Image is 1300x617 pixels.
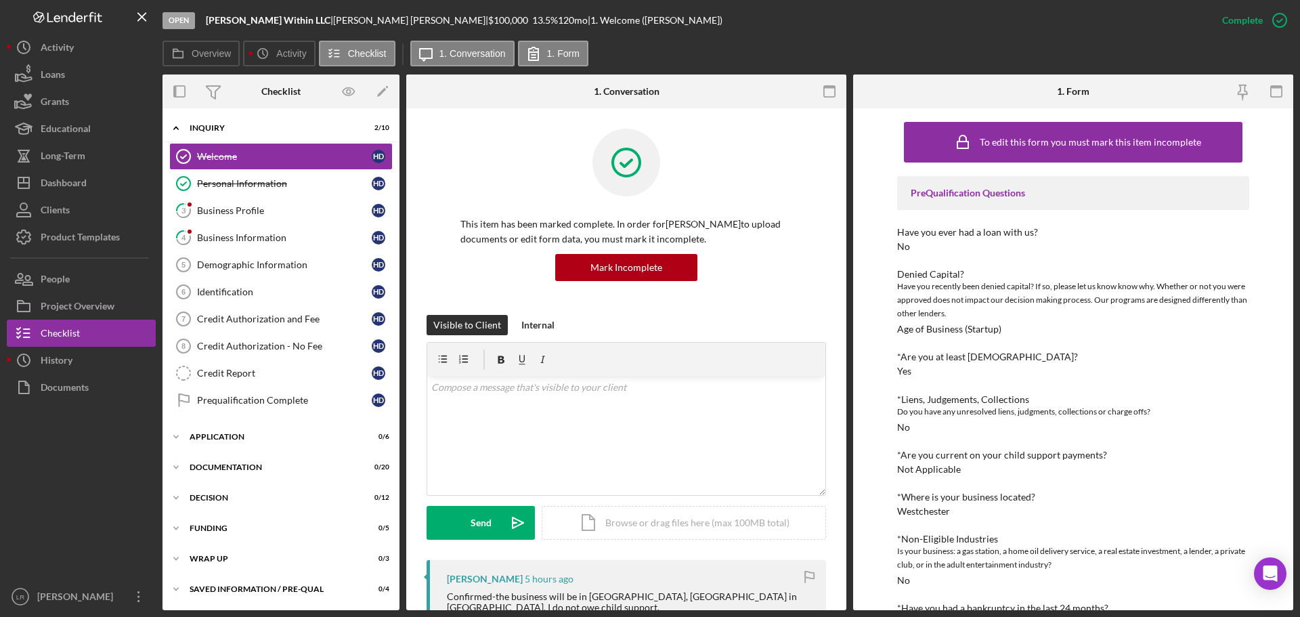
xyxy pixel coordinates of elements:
div: *Have you had a bankruptcy in the last 24 months? [897,603,1249,614]
div: H D [372,150,385,163]
button: Grants [7,88,156,115]
div: Westchester [897,506,950,517]
div: Credit Authorization and Fee [197,314,372,324]
div: H D [372,177,385,190]
div: *Are you at least [DEMOGRAPHIC_DATA]? [897,352,1249,362]
button: LR[PERSON_NAME] [7,583,156,610]
div: 0 / 3 [365,555,389,563]
div: Wrap up [190,555,355,563]
button: Mark Incomplete [555,254,697,281]
div: Open [162,12,195,29]
div: [PERSON_NAME] [34,583,122,614]
div: Identification [197,286,372,297]
b: [PERSON_NAME] Within LLC [206,14,330,26]
div: Denied Capital? [897,269,1249,280]
div: 120 mo [558,15,588,26]
label: Checklist [348,48,387,59]
div: Business Profile [197,205,372,216]
div: Not Applicable [897,464,961,475]
div: 2 / 10 [365,124,389,132]
div: Visible to Client [433,315,501,335]
button: Loans [7,61,156,88]
div: Do you have any unresolved liens, judgments, collections or charge offs? [897,405,1249,419]
div: Welcome [197,151,372,162]
div: Funding [190,524,355,532]
div: H D [372,204,385,217]
p: This item has been marked complete. In order for [PERSON_NAME] to upload documents or edit form d... [460,217,792,247]
div: Mark Incomplete [590,254,662,281]
div: Send [471,506,492,540]
div: 1. Form [1057,86,1089,97]
button: Project Overview [7,293,156,320]
div: People [41,265,70,296]
div: No [897,575,910,586]
div: Long-Term [41,142,85,173]
div: Checklist [41,320,80,350]
tspan: 5 [181,261,186,269]
button: Educational [7,115,156,142]
a: Long-Term [7,142,156,169]
button: Clients [7,196,156,224]
div: Checklist [261,86,301,97]
div: PreQualification Questions [911,188,1236,198]
div: Have you ever had a loan with us? [897,227,1249,238]
label: 1. Conversation [439,48,506,59]
button: People [7,265,156,293]
div: H D [372,231,385,244]
button: Product Templates [7,224,156,251]
div: Product Templates [41,224,120,254]
div: | [206,15,333,26]
div: Grants [41,88,69,119]
label: 1. Form [547,48,580,59]
text: LR [16,593,24,601]
button: Checklist [319,41,395,66]
tspan: 4 [181,233,186,242]
div: No [897,241,910,252]
div: 0 / 5 [365,524,389,532]
div: *Non-Eligible Industries [897,534,1249,545]
div: Clients [41,196,70,227]
div: Loans [41,61,65,91]
a: 6IdentificationHD [169,278,393,305]
span: $100,000 [488,14,528,26]
button: Dashboard [7,169,156,196]
div: Educational [41,115,91,146]
label: Activity [276,48,306,59]
div: *Are you current on your child support payments? [897,450,1249,461]
a: WelcomeHD [169,143,393,170]
div: Credit Report [197,368,372,379]
div: H D [372,258,385,272]
div: Open Intercom Messenger [1254,557,1286,590]
div: 0 / 6 [365,433,389,441]
div: Saved Information / Pre-Qual [190,585,355,593]
div: *Liens, Judgements, Collections [897,394,1249,405]
button: Checklist [7,320,156,347]
div: Complete [1222,7,1263,34]
div: 0 / 20 [365,463,389,471]
div: No [897,422,910,433]
div: 0 / 4 [365,585,389,593]
button: Activity [7,34,156,61]
a: 8Credit Authorization - No FeeHD [169,333,393,360]
div: H D [372,366,385,380]
div: Decision [190,494,355,502]
div: History [41,347,72,377]
div: Personal Information [197,178,372,189]
button: Documents [7,374,156,401]
button: Activity [243,41,315,66]
div: Is your business: a gas station, a home oil delivery service, a real estate investment, a lender,... [897,545,1249,572]
div: H D [372,339,385,353]
button: History [7,347,156,374]
div: Age of Business (Startup) [897,324,1001,335]
div: H D [372,285,385,299]
div: 13.5 % [532,15,558,26]
div: Application [190,433,355,441]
